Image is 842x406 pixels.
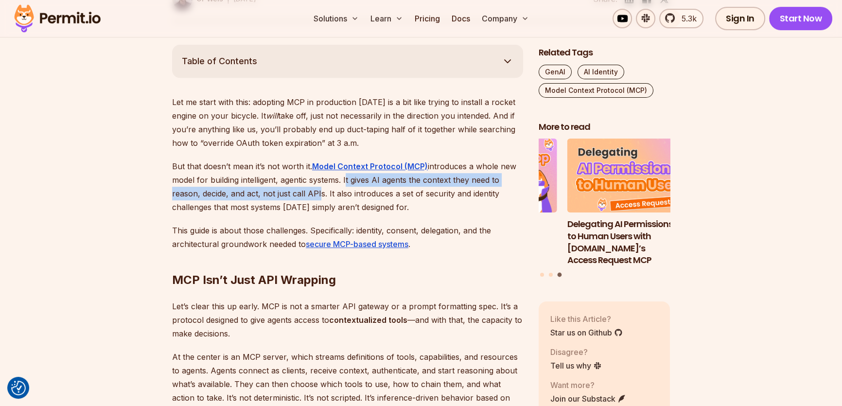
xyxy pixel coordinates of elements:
[11,381,26,395] button: Consent Preferences
[172,159,523,214] p: But that doesn’t mean it’s not worth it. introduces a whole new model for building intelligent, a...
[182,54,257,68] span: Table of Contents
[567,218,699,266] h3: Delegating AI Permissions to Human Users with [DOMAIN_NAME]’s Access Request MCP
[312,161,428,171] a: Model Context Protocol (MCP)
[411,9,444,28] a: Pricing
[676,13,697,24] span: 5.3k
[172,224,523,251] p: This guide is about those challenges. Specifically: identity, consent, delegation, and the archit...
[659,9,703,28] a: 5.3k
[172,233,523,288] h2: MCP Isn’t Just API Wrapping
[310,9,363,28] button: Solutions
[567,139,699,267] li: 3 of 3
[539,139,670,279] div: Posts
[266,111,278,121] em: will
[557,273,561,277] button: Go to slide 3
[172,300,523,340] p: Let’s clear this up early. MCP is not a smarter API gateway or a prompt formatting spec. It’s a p...
[550,313,623,325] p: Like this Article?
[478,9,533,28] button: Company
[539,65,572,79] a: GenAI
[172,95,523,150] p: Let me start with this: adopting MCP in production [DATE] is a bit like trying to install a rocke...
[367,9,407,28] button: Learn
[578,65,624,79] a: AI Identity
[10,2,105,35] img: Permit logo
[550,393,626,405] a: Join our Substack
[549,273,553,277] button: Go to slide 2
[172,45,523,78] button: Table of Contents
[550,327,623,338] a: Star us on Github
[567,139,699,213] img: Delegating AI Permissions to Human Users with Permit.io’s Access Request MCP
[550,379,626,391] p: Want more?
[329,315,407,325] strong: contextualized tools
[539,47,670,59] h2: Related Tags
[539,83,653,98] a: Model Context Protocol (MCP)
[540,273,544,277] button: Go to slide 1
[11,381,26,395] img: Revisit consent button
[448,9,474,28] a: Docs
[567,139,699,267] a: Delegating AI Permissions to Human Users with Permit.io’s Access Request MCPDelegating AI Permiss...
[550,360,602,371] a: Tell us why
[715,7,765,30] a: Sign In
[550,346,602,358] p: Disagree?
[539,121,670,133] h2: More to read
[306,239,408,249] a: secure MCP-based systems
[769,7,833,30] a: Start Now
